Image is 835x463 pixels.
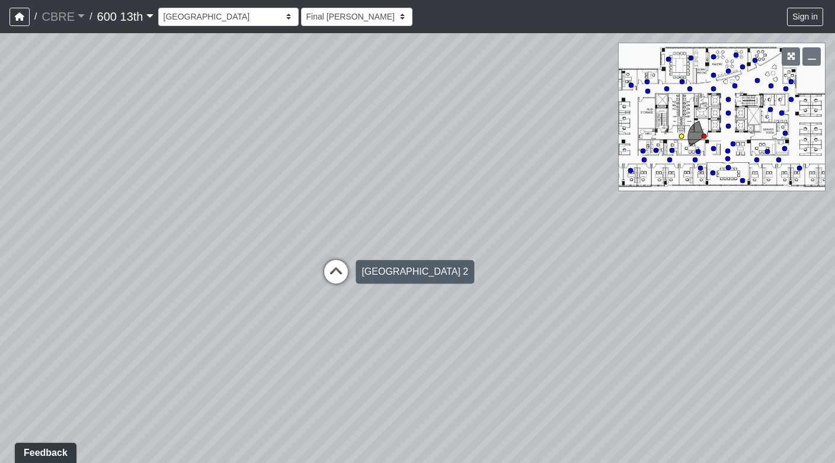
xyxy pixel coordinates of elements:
[356,260,474,284] div: [GEOGRAPHIC_DATA] 2
[97,5,153,28] a: 600 13th
[787,8,823,26] button: Sign in
[9,439,82,463] iframe: Ybug feedback widget
[85,5,97,28] span: /
[41,5,85,28] a: CBRE
[30,5,41,28] span: /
